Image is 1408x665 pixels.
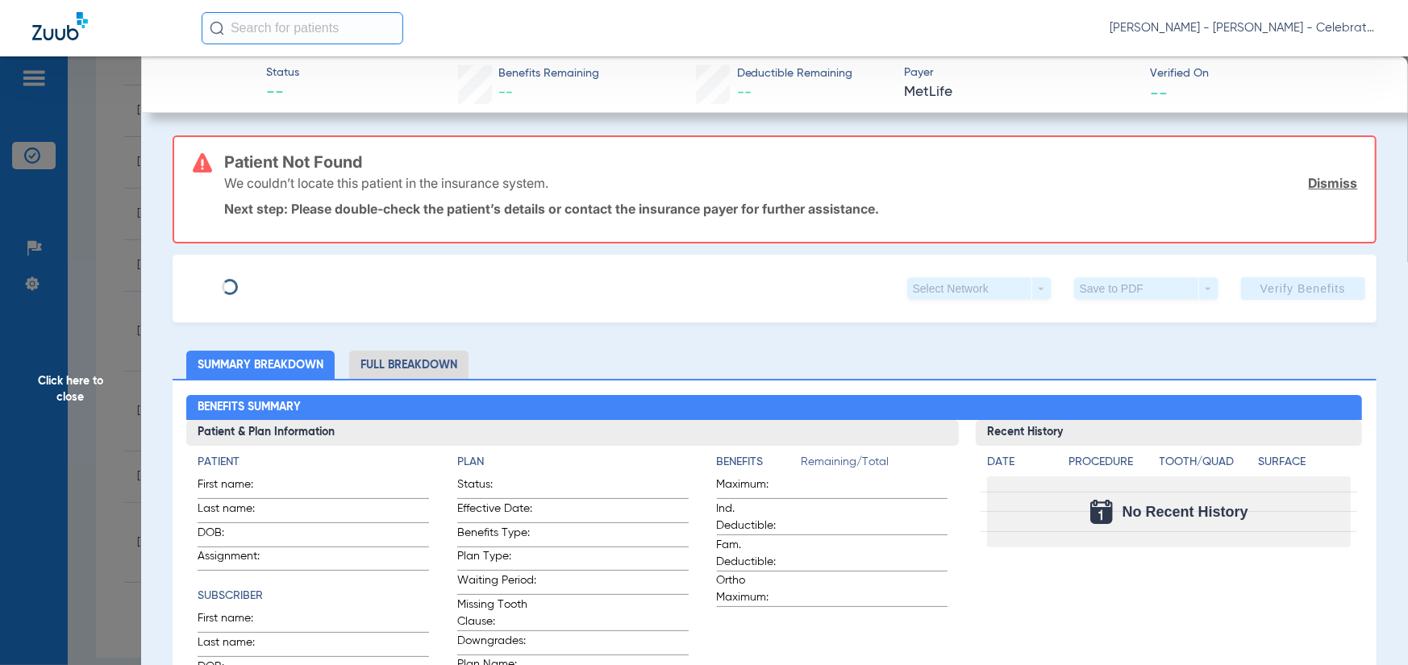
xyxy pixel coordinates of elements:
span: -- [737,85,752,100]
span: Last name: [198,634,277,656]
span: Remaining/Total [802,454,948,476]
h4: Tooth/Quad [1160,454,1252,471]
h3: Patient & Plan Information [186,420,959,446]
span: Maximum: [717,476,796,498]
span: Ortho Maximum: [717,572,796,606]
span: Status [266,64,299,81]
span: -- [266,82,299,105]
span: -- [1150,84,1168,101]
span: Plan Type: [457,548,536,570]
span: Fam. Deductible: [717,537,796,571]
span: Missing Tooth Clause: [457,596,536,630]
h3: Recent History [976,420,1362,446]
img: Search Icon [210,21,224,35]
span: Waiting Period: [457,572,536,594]
span: Verified On [1150,65,1381,82]
span: No Recent History [1123,504,1248,520]
app-breakdown-title: Benefits [717,454,802,476]
span: First name: [198,476,277,498]
h3: Patient Not Found [224,154,1358,170]
li: Full Breakdown [349,351,469,379]
app-breakdown-title: Tooth/Quad [1160,454,1252,476]
span: Downgrades: [457,633,536,655]
img: Calendar [1090,500,1113,524]
app-breakdown-title: Date [987,454,1055,476]
span: Payer [904,64,1135,81]
iframe: Chat Widget [1327,588,1408,665]
span: -- [498,85,513,100]
span: [PERSON_NAME] - [PERSON_NAME] - Celebration Pediatric Dentistry [1110,20,1376,36]
h4: Date [987,454,1055,471]
span: Status: [457,476,536,498]
h4: Surface [1258,454,1351,471]
p: We couldn’t locate this patient in the insurance system. [224,175,548,191]
span: MetLife [904,82,1135,102]
img: Zuub Logo [32,12,88,40]
span: Deductible Remaining [737,65,853,82]
h4: Benefits [717,454,802,471]
span: Benefits Type: [457,525,536,547]
span: Ind. Deductible: [717,501,796,534]
span: Effective Date: [457,501,536,522]
p: Next step: Please double-check the patient’s details or contact the insurance payer for further a... [224,201,1358,217]
li: Summary Breakdown [186,351,335,379]
input: Search for patients [202,12,403,44]
span: Assignment: [198,548,277,570]
span: DOB: [198,525,277,547]
h4: Subscriber [198,588,429,605]
app-breakdown-title: Procedure [1068,454,1153,476]
h4: Patient [198,454,429,471]
h4: Plan [457,454,689,471]
h2: Benefits Summary [186,395,1362,421]
a: Dismiss [1309,175,1358,191]
span: First name: [198,610,277,632]
span: Last name: [198,501,277,522]
app-breakdown-title: Surface [1258,454,1351,476]
h4: Procedure [1068,454,1153,471]
img: error-icon [193,153,212,172]
span: Benefits Remaining [498,65,599,82]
